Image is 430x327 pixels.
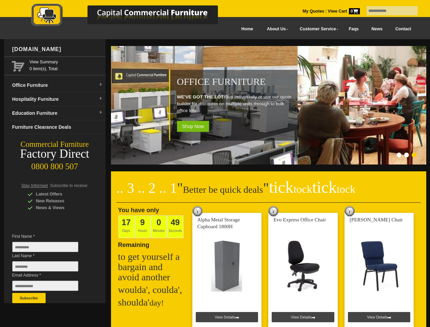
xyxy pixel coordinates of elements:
[118,207,159,214] span: You have only
[167,215,184,238] span: Seconds
[177,121,209,132] span: Shop Now
[293,183,312,195] span: tock
[118,215,134,238] span: Days
[303,9,324,14] a: My Quotes
[116,180,177,196] span: .. 3 .. 2 .. 1
[10,39,106,60] div: [DOMAIN_NAME]
[397,153,401,157] li: Page dot 1
[122,218,131,227] span: 17
[118,239,149,248] span: Remaining
[12,261,78,271] input: Last Name *
[177,77,294,87] h1: Office Furniture
[28,204,92,211] div: News & Views
[21,183,48,188] span: Stay Informed
[134,215,151,238] span: Hours
[259,21,292,37] a: About Us
[268,206,278,216] img: tick tock deal clock
[50,183,88,188] span: Subscribe to receive:
[4,149,106,159] div: Factory Direct
[404,153,409,157] li: Page dot 2
[171,218,180,227] span: 49
[13,3,251,28] img: Capital Commercial Furniture Logo
[140,218,145,227] span: 9
[343,21,365,37] a: Faqs
[328,9,360,14] strong: View Cart
[177,94,225,99] strong: WE'VE GOT THE LOT!
[10,92,106,106] a: Hospitality Furnituredropdown
[12,281,78,291] input: Email Address *
[30,59,103,65] a: View Summary
[327,9,360,14] a: View Cart0
[337,183,355,195] span: tock
[13,3,251,30] a: Capital Commercial Furniture Logo
[12,252,89,259] span: Last Name *
[389,21,417,37] a: Contact
[365,21,389,37] a: News
[10,78,106,92] a: Office Furnituredropdown
[99,97,103,101] img: dropdown
[12,293,46,303] button: Subscribe
[12,272,89,279] span: Email Address *
[4,158,106,171] div: 0800 800 507
[12,242,78,252] input: First Name *
[28,191,92,198] div: Latest Offers
[30,59,103,71] span: 0 item(s), Total:
[292,21,342,37] a: Customer Service
[99,111,103,115] img: dropdown
[349,8,360,14] span: 0
[345,206,355,216] img: tick tock deal clock
[10,120,106,134] a: Furniture Clearance Deals
[118,252,186,282] h2: to get yourself a bargain and avoid another
[12,233,89,240] span: First Name *
[149,298,164,307] span: day!
[412,153,416,157] li: Page dot 3
[269,178,355,196] span: tick tick
[118,285,186,295] h2: woulda', coulda',
[116,182,421,203] h2: Better be quick deals
[99,83,103,87] img: dropdown
[177,94,294,114] p: Buy individually or use our quote builder for discounts on multiple units through to bulk office ...
[151,215,167,238] span: Minutes
[10,106,106,120] a: Education Furnituredropdown
[177,180,183,196] span: "
[157,218,161,227] span: 0
[28,198,92,204] div: New Releases
[118,297,186,308] h2: shoulda'
[4,140,106,149] div: Commercial Furniture
[263,180,355,196] span: "
[192,206,203,216] img: tick tock deal clock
